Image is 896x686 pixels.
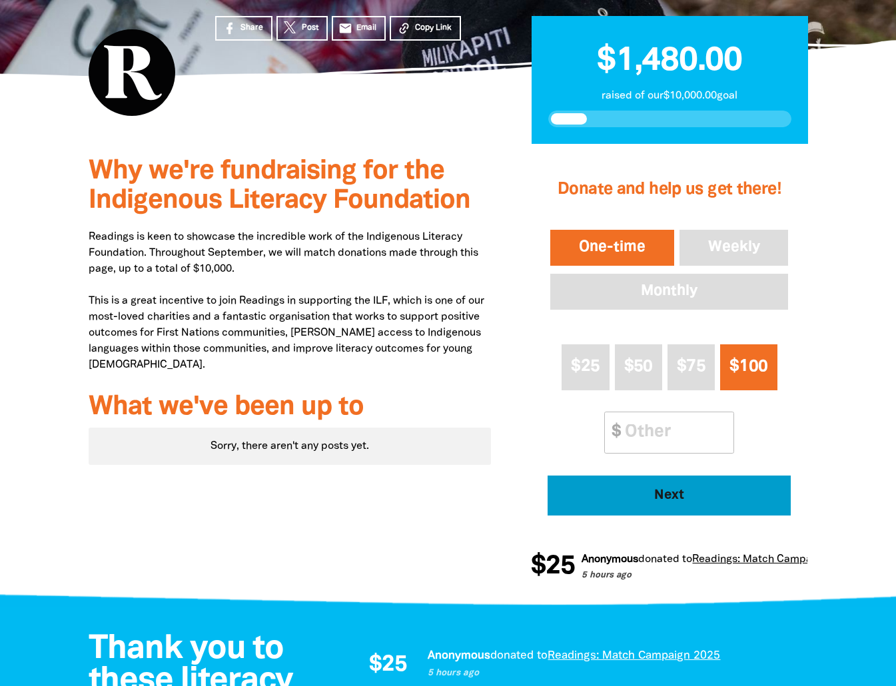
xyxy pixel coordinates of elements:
[332,16,386,41] a: emailEmail
[571,359,600,374] span: $25
[356,22,376,34] span: Email
[562,344,609,390] button: $25
[566,489,773,502] span: Next
[240,22,263,34] span: Share
[668,344,715,390] button: $75
[803,553,847,580] span: $50
[215,16,272,41] a: Share
[390,16,461,41] button: Copy Link
[548,227,677,268] button: One-time
[729,359,767,374] span: $100
[415,22,452,34] span: Copy Link
[616,412,733,453] input: Other
[338,21,352,35] i: email
[89,393,492,422] h3: What we've been up to
[89,159,470,213] span: Why we're fundraising for the Indigenous Literacy Foundation
[276,16,328,41] a: Post
[548,476,791,515] button: Pay with Credit Card
[720,344,777,390] button: $100
[605,412,621,453] span: $
[677,227,791,268] button: Weekly
[428,667,794,680] p: 5 hours ago
[520,555,577,564] em: Anonymous
[577,555,631,564] span: donated to
[548,651,720,661] a: Readings: Match Campaign 2025
[548,163,791,216] h2: Donate and help us get there!
[428,651,490,661] em: Anonymous
[89,229,492,373] p: Readings is keen to showcase the incredible work of the Indigenous Literacy Foundation. Throughou...
[597,46,742,77] span: $1,480.00
[89,428,492,465] div: Paginated content
[615,344,662,390] button: $50
[624,359,653,374] span: $50
[631,555,792,564] a: Readings: Match Campaign 2025
[520,569,792,583] p: 5 hours ago
[89,428,492,465] div: Sorry, there aren't any posts yet.
[490,651,548,661] span: donated to
[677,359,705,374] span: $75
[548,271,791,312] button: Monthly
[369,654,407,677] span: $25
[548,88,791,104] p: raised of our $10,000.00 goal
[531,545,807,588] div: Donation stream
[302,22,318,34] span: Post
